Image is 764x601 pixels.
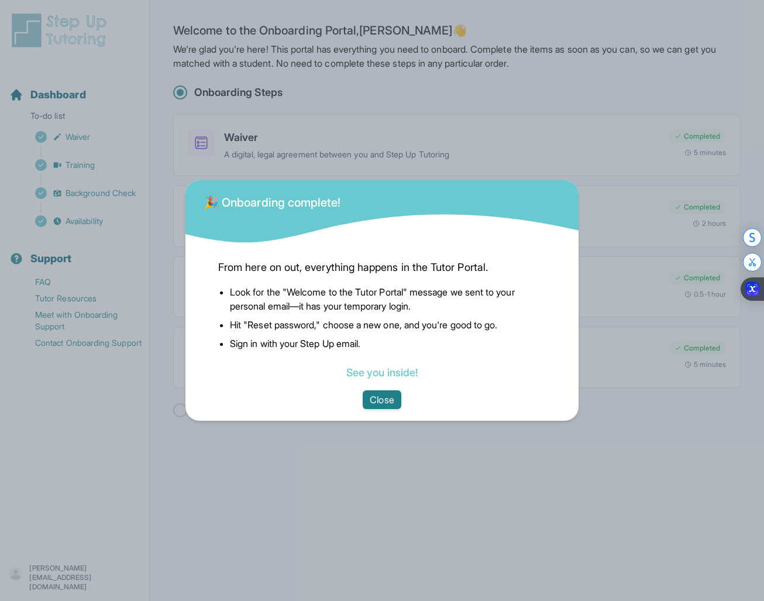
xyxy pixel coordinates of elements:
a: See you inside! [346,366,418,379]
li: Look for the "Welcome to the Tutor Portal" message we sent to your personal email—it has your tem... [230,285,546,313]
div: 🎉 Onboarding complete! [204,187,341,211]
span: From here on out, everything happens in the Tutor Portal. [218,259,546,276]
li: Hit "Reset password," choose a new one, and you're good to go. [230,318,546,332]
button: Close [363,390,401,409]
li: Sign in with your Step Up email. [230,336,546,351]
